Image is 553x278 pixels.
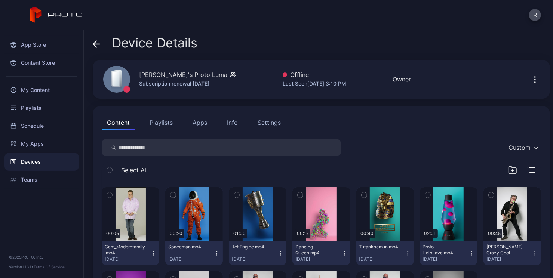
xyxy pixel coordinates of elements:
button: Info [222,115,243,130]
button: Proto HoloLava.mp4[DATE] [420,241,477,265]
div: [DATE] [359,256,405,262]
button: Custom [505,139,541,156]
div: Last Seen [DATE] 3:10 PM [283,79,346,88]
div: Info [227,118,238,127]
button: Cam_Modernfamily.mp4[DATE] [102,241,159,265]
div: © 2025 PROTO, Inc. [9,254,74,260]
div: Custom [509,144,531,151]
div: [DATE] [105,256,150,262]
div: [PERSON_NAME]'s Proto Luma [139,70,227,79]
a: Terms Of Service [34,265,65,269]
div: Spaceman.mp4 [168,244,209,250]
div: Tutankhamun.mp4 [359,244,400,250]
button: Tutankhamun.mp4[DATE] [356,241,414,265]
button: Jet Engine.mp4[DATE] [229,241,286,265]
button: Settings [252,115,286,130]
div: [DATE] [232,256,277,262]
button: Spaceman.mp4[DATE] [165,241,223,265]
button: [PERSON_NAME] - Crazy Cool Technology.mp4[DATE] [483,241,541,265]
div: [DATE] [295,256,341,262]
div: [DATE] [486,256,532,262]
div: Cam_Modernfamily.mp4 [105,244,146,256]
a: App Store [4,36,79,54]
a: Content Store [4,54,79,72]
div: [DATE] [423,256,468,262]
div: Scott Page - Crazy Cool Technology.mp4 [486,244,528,256]
a: Schedule [4,117,79,135]
button: Playlists [144,115,178,130]
a: Devices [4,153,79,171]
div: Proto HoloLava.mp4 [423,244,464,256]
div: Jet Engine.mp4 [232,244,273,250]
span: Version 1.13.1 • [9,265,34,269]
a: Playlists [4,99,79,117]
button: Apps [187,115,212,130]
a: My Content [4,81,79,99]
div: Owner [393,75,411,84]
button: R [529,9,541,21]
a: My Apps [4,135,79,153]
button: Content [102,115,135,130]
button: Dancing Queen.mp4[DATE] [292,241,350,265]
div: Settings [258,118,281,127]
div: [DATE] [168,256,214,262]
div: Subscription renewal [DATE] [139,79,236,88]
div: Offline [283,70,346,79]
span: Device Details [112,36,197,50]
span: Select All [121,166,148,174]
div: Dancing Queen.mp4 [295,244,337,256]
a: Teams [4,171,79,189]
